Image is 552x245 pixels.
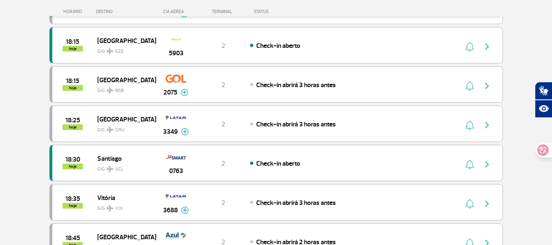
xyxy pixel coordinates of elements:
[163,127,178,137] span: 3349
[63,46,83,52] span: hoje
[250,9,316,14] div: STATUS
[169,166,183,176] span: 0763
[63,85,83,91] span: hoje
[107,48,114,54] img: destiny_airplane.svg
[115,48,124,55] span: EZE
[482,120,492,130] img: seta-direita-painel-voo.svg
[221,120,225,128] span: 2
[221,199,225,207] span: 2
[52,9,96,14] div: HORÁRIO
[115,126,125,134] span: GRU
[163,88,177,97] span: 2075
[535,100,552,118] button: Abrir recursos assistivos.
[465,120,474,130] img: sino-painel-voo.svg
[465,81,474,91] img: sino-painel-voo.svg
[107,87,114,94] img: destiny_airplane.svg
[465,160,474,169] img: sino-painel-voo.svg
[63,203,83,209] span: hoje
[97,43,150,55] span: GIG
[181,207,189,214] img: mais-info-painel-voo.svg
[221,81,225,89] span: 2
[156,9,197,14] div: CIA AÉREA
[221,42,225,50] span: 2
[535,82,552,100] button: Abrir tradutor de língua de sinais.
[465,42,474,52] img: sino-painel-voo.svg
[256,81,336,89] span: Check-in abrirá 3 horas antes
[97,35,150,46] span: [GEOGRAPHIC_DATA]
[482,81,492,91] img: seta-direita-painel-voo.svg
[115,205,123,212] span: VIX
[115,87,124,94] span: BSB
[535,82,552,118] div: Plugin de acessibilidade da Hand Talk.
[256,120,336,128] span: Check-in abrirá 3 horas antes
[97,153,150,164] span: Santiago
[97,161,150,173] span: GIG
[256,199,336,207] span: Check-in abrirá 3 horas antes
[256,160,300,168] span: Check-in aberto
[482,199,492,209] img: seta-direita-painel-voo.svg
[66,78,79,84] span: 2025-08-28 18:15:00
[482,160,492,169] img: seta-direita-painel-voo.svg
[169,48,183,58] span: 5903
[163,205,178,215] span: 3688
[181,89,188,96] img: mais-info-painel-voo.svg
[97,232,150,242] span: [GEOGRAPHIC_DATA]
[107,126,114,133] img: destiny_airplane.svg
[107,205,114,211] img: destiny_airplane.svg
[63,164,83,169] span: hoje
[65,117,80,123] span: 2025-08-28 18:25:00
[65,196,80,202] span: 2025-08-28 18:35:00
[97,83,150,94] span: GIG
[97,192,150,203] span: Vitória
[97,200,150,212] span: GIG
[96,9,156,14] div: DESTINO
[465,199,474,209] img: sino-painel-voo.svg
[97,74,150,85] span: [GEOGRAPHIC_DATA]
[482,42,492,52] img: seta-direita-painel-voo.svg
[115,166,123,173] span: SCL
[65,235,80,241] span: 2025-08-28 18:45:00
[63,124,83,130] span: hoje
[97,122,150,134] span: GIG
[197,9,250,14] div: TERMINAL
[256,42,300,50] span: Check-in aberto
[221,160,225,168] span: 2
[65,157,80,162] span: 2025-08-28 18:30:00
[181,128,189,135] img: mais-info-painel-voo.svg
[66,39,79,45] span: 2025-08-28 18:15:00
[97,114,150,124] span: [GEOGRAPHIC_DATA]
[107,166,114,172] img: destiny_airplane.svg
